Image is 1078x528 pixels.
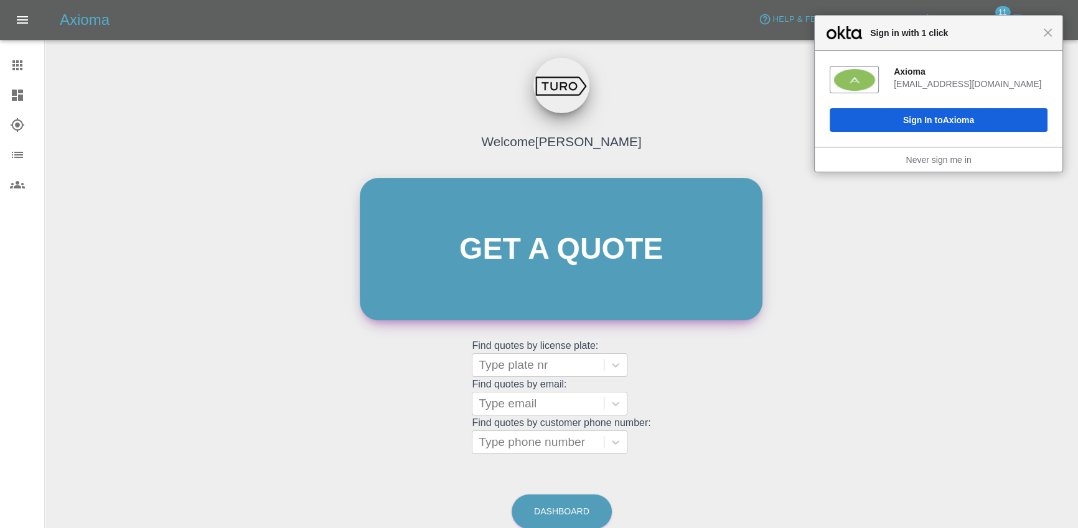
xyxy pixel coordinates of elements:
[918,10,1003,29] button: Notifications
[935,12,1000,27] span: Notifications
[360,178,762,320] a: Get a quote
[864,25,1043,40] span: Sign in with 1 click
[854,10,918,30] a: Account
[472,417,650,454] grid: Find quotes by customer phone number:
[481,132,641,151] h4: Welcome [PERSON_NAME]
[995,6,1010,19] span: 11
[772,12,850,27] span: Help & Feedback
[60,10,110,30] h5: Axioma
[830,108,1048,132] button: Sign In toAxioma
[756,10,853,29] button: Help & Feedback
[873,13,915,27] span: Account
[943,115,975,125] span: Axioma
[7,5,37,35] button: Open drawer
[1024,12,1060,27] span: Logout
[834,69,875,91] img: fs0b0w6k0vZhXWMPP357
[533,58,589,113] img: ...
[1008,10,1063,29] button: Logout
[894,66,1048,77] div: Axioma
[472,379,650,415] grid: Find quotes by email:
[894,78,1048,90] div: [EMAIL_ADDRESS][DOMAIN_NAME]
[472,340,650,377] grid: Find quotes by license plate:
[1043,28,1052,37] span: Close
[906,155,971,165] a: Never sign me in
